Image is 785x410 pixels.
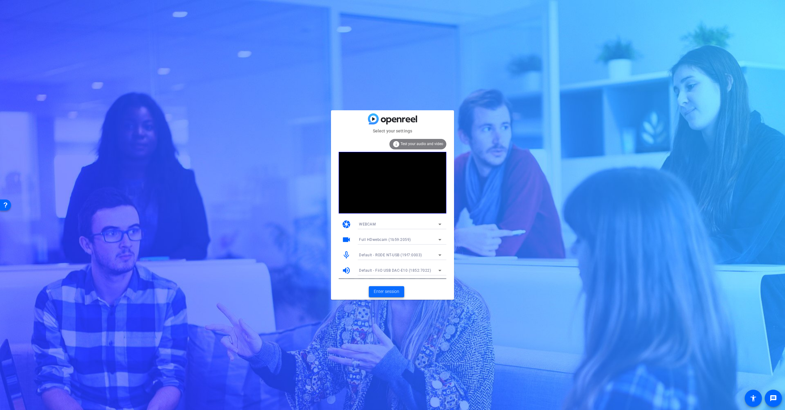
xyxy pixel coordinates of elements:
[359,268,431,273] span: Default - FiiO USB DAC-E10 (1852:7022)
[750,395,757,402] mat-icon: accessibility
[342,266,351,275] mat-icon: volume_up
[369,286,404,297] button: Enter session
[400,142,443,146] span: Test your audio and video
[331,128,454,134] mat-card-subtitle: Select your settings
[342,220,351,229] mat-icon: camera
[342,235,351,244] mat-icon: videocam
[392,140,400,148] mat-icon: info
[342,250,351,260] mat-icon: mic_none
[368,113,417,124] img: blue-gradient.svg
[359,222,376,226] span: WEBCAM
[770,395,777,402] mat-icon: message
[359,253,422,257] span: Default - RODE NT-USB (19f7:0003)
[359,237,411,242] span: Full HDwebcam (1b59:2059)
[374,288,399,295] span: Enter session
